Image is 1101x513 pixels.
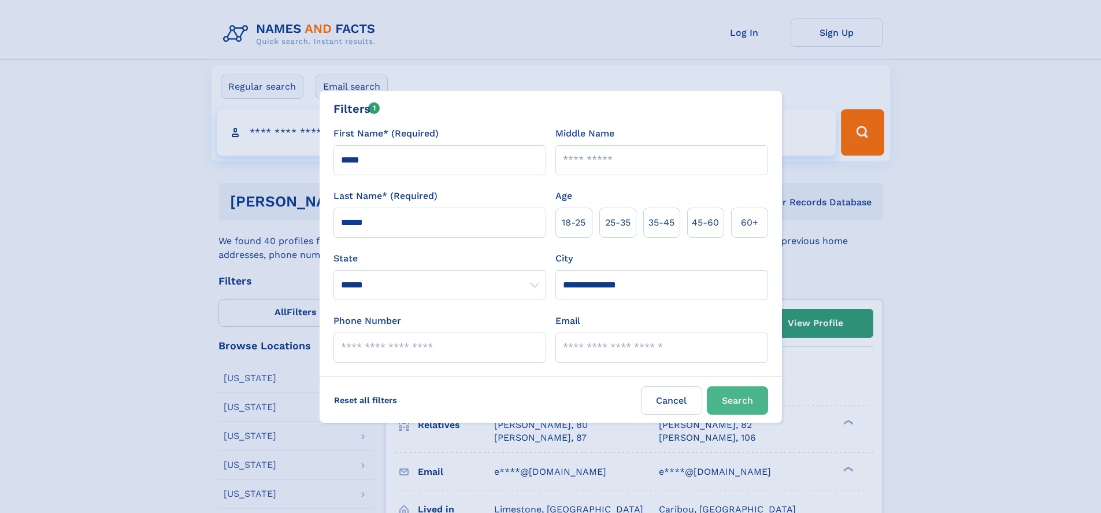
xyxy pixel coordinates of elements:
span: 45‑60 [692,216,719,230]
label: City [555,252,573,265]
button: Search [707,386,768,415]
span: 18‑25 [562,216,585,230]
label: Phone Number [333,314,401,328]
label: Email [555,314,580,328]
label: Cancel [641,386,702,415]
label: Last Name* (Required) [333,189,438,203]
label: Age [555,189,572,203]
div: Filters [333,100,380,117]
span: 25‑35 [605,216,631,230]
label: First Name* (Required) [333,127,439,141]
label: Middle Name [555,127,614,141]
label: Reset all filters [327,386,405,414]
span: 35‑45 [648,216,674,230]
label: State [333,252,546,265]
span: 60+ [741,216,758,230]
